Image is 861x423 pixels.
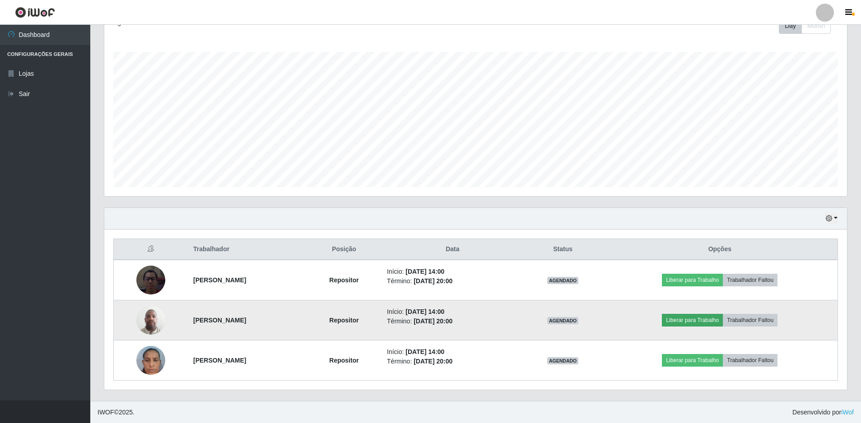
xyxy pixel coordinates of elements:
[779,18,802,34] button: Day
[414,317,452,325] time: [DATE] 20:00
[662,354,723,367] button: Liberar para Trabalho
[524,239,602,260] th: Status
[193,276,246,284] strong: [PERSON_NAME]
[723,274,777,286] button: Trabalhador Faltou
[779,18,838,34] div: Toolbar with button groups
[414,358,452,365] time: [DATE] 20:00
[547,357,579,364] span: AGENDADO
[387,347,518,357] li: Início:
[387,307,518,317] li: Início:
[602,239,838,260] th: Opções
[307,239,382,260] th: Posição
[98,409,114,416] span: IWOF
[387,357,518,366] li: Término:
[841,409,854,416] a: iWof
[136,254,165,306] img: 1754827271251.jpeg
[136,301,165,339] img: 1756814529590.jpeg
[98,408,135,417] span: © 2025 .
[387,317,518,326] li: Término:
[405,308,444,315] time: [DATE] 14:00
[193,317,246,324] strong: [PERSON_NAME]
[405,268,444,275] time: [DATE] 14:00
[662,314,723,326] button: Liberar para Trabalho
[792,408,854,417] span: Desenvolvido por
[136,341,165,379] img: 1758148407171.jpeg
[801,18,831,34] button: Month
[188,239,307,260] th: Trabalhador
[193,357,246,364] strong: [PERSON_NAME]
[405,348,444,355] time: [DATE] 14:00
[329,357,358,364] strong: Repositor
[779,18,831,34] div: First group
[382,239,524,260] th: Data
[387,267,518,276] li: Início:
[387,276,518,286] li: Término:
[723,314,777,326] button: Trabalhador Faltou
[414,277,452,285] time: [DATE] 20:00
[723,354,777,367] button: Trabalhador Faltou
[329,276,358,284] strong: Repositor
[547,277,579,284] span: AGENDADO
[547,317,579,324] span: AGENDADO
[15,7,55,18] img: CoreUI Logo
[662,274,723,286] button: Liberar para Trabalho
[329,317,358,324] strong: Repositor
